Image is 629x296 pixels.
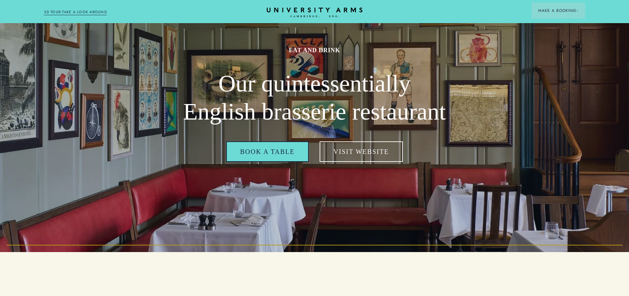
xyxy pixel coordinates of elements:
[44,9,107,15] a: 3D TOUR:TAKE A LOOK AROUND
[538,8,578,14] span: Make a Booking
[576,10,578,12] img: Arrow icon
[226,141,308,162] a: Book a table
[183,70,447,126] h2: Our quintessentially English brasserie restaurant
[183,46,447,54] h1: Eat and drink
[267,8,363,18] a: Home
[532,3,585,18] button: Make a BookingArrow icon
[320,141,403,162] a: Visit Website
